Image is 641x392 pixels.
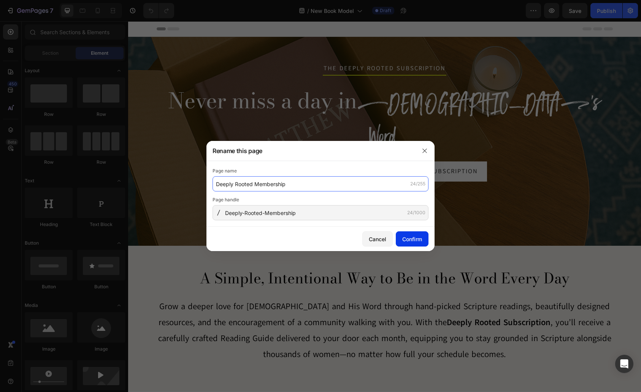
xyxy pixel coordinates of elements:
[213,146,262,155] h3: Rename this page
[30,280,483,339] span: Grow a deeper love for [DEMOGRAPHIC_DATA] and His Word through hand-picked Scripture readings, be...
[319,296,422,307] strong: Deeply Rooted Subscription
[262,140,359,160] button: <p>Annual Subscription</p>
[407,209,425,216] div: 24/1000
[615,355,633,373] div: Open Intercom Messenger
[154,140,256,160] button: <p>Monthly Subscription</p>
[271,145,350,156] p: Annual Subscription
[71,246,441,268] span: A Simple, Intentional Way to Be in the Word Every Day
[396,231,428,247] button: Confirm
[369,235,386,243] div: Cancel
[410,180,425,187] div: 24/255
[213,167,428,175] div: Page name
[34,63,479,131] h2: Never miss a day in
[213,196,428,204] div: Page handle
[362,231,393,247] button: Cancel
[402,235,422,243] div: Confirm
[163,145,247,156] p: Monthly Subscription
[229,63,473,133] span: [DEMOGRAPHIC_DATA]'s Word.
[195,43,317,51] span: The DEEPLY ROOTED Subscription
